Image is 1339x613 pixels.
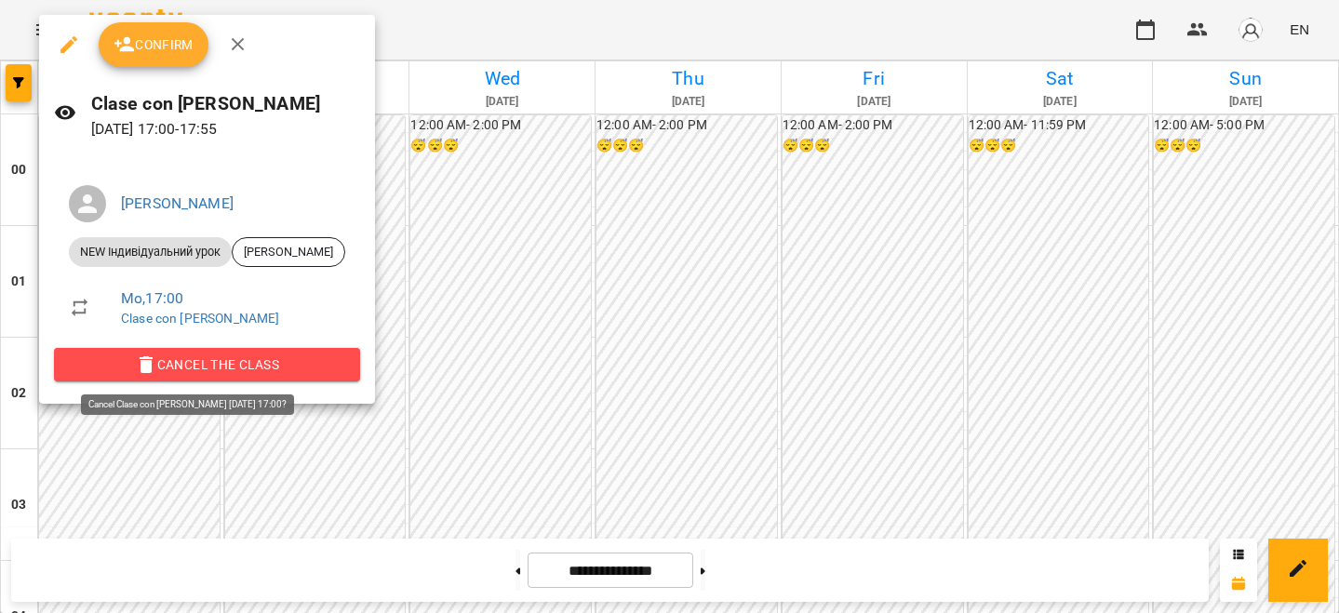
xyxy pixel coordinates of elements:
a: [PERSON_NAME] [121,194,234,212]
span: Cancel the class [69,353,345,376]
a: Mo , 17:00 [121,289,183,307]
button: Confirm [99,22,208,67]
span: Confirm [114,33,194,56]
a: Clase con [PERSON_NAME] [121,311,279,326]
span: [PERSON_NAME] [233,244,344,260]
p: [DATE] 17:00 - 17:55 [91,118,360,140]
h6: Clase con [PERSON_NAME] [91,89,360,118]
button: Cancel the class [54,348,360,381]
div: [PERSON_NAME] [232,237,345,267]
span: NEW Індивідуальний урок [69,244,232,260]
